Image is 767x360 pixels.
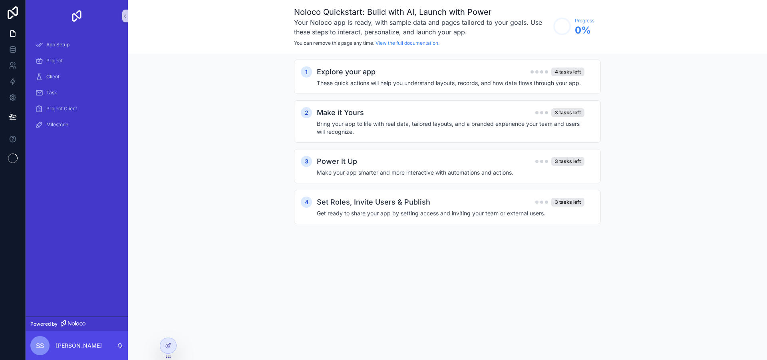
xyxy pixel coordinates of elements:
a: Powered by [26,316,128,331]
a: Project [30,54,123,68]
h1: Noloco Quickstart: Build with AI, Launch with Power [294,6,549,18]
p: [PERSON_NAME] [56,342,102,350]
span: Task [46,90,57,96]
a: Milestone [30,117,123,132]
span: Milestone [46,121,68,128]
span: App Setup [46,42,70,48]
a: Task [30,86,123,100]
span: 0 % [575,24,594,37]
h3: Your Noloco app is ready, with sample data and pages tailored to your goals. Use these steps to i... [294,18,549,37]
span: Powered by [30,321,58,327]
a: App Setup [30,38,123,52]
a: View the full documentation. [376,40,439,46]
a: Client [30,70,123,84]
span: Progress [575,18,594,24]
span: Client [46,74,60,80]
img: App logo [70,10,83,22]
div: scrollable content [26,32,128,142]
span: sS [36,341,44,350]
span: Project [46,58,63,64]
a: Project Client [30,101,123,116]
span: Project Client [46,105,77,112]
span: You can remove this page any time. [294,40,374,46]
